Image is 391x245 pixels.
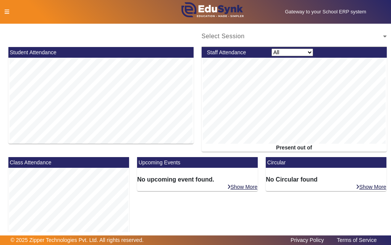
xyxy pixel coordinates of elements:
mat-card-header: Student Attendance [8,47,194,58]
h6: No Circular found [266,176,386,183]
a: Terms of Service [333,235,380,245]
mat-card-header: Upcoming Events [137,157,258,168]
div: Present out of [202,144,387,152]
mat-card-header: Class Attendance [8,157,129,168]
mat-card-header: Circular [266,157,386,168]
a: Show More [355,183,387,190]
div: Staff Attendance [203,49,267,57]
a: Show More [227,183,258,190]
a: Privacy Policy [287,235,328,245]
h6: No upcoming event found. [137,176,258,183]
h5: Gateway to your School ERP system [265,9,387,15]
span: Select Session [202,33,245,39]
p: © 2025 Zipper Technologies Pvt. Ltd. All rights reserved. [11,236,144,244]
